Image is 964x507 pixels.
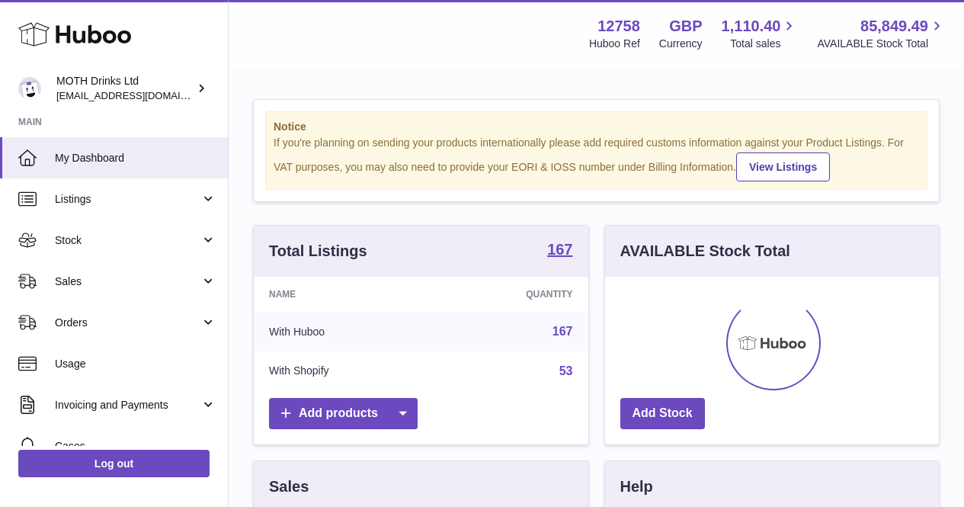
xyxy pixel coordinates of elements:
a: Add Stock [620,398,705,429]
a: View Listings [736,152,830,181]
span: 1,110.40 [722,16,781,37]
span: Total sales [730,37,798,51]
a: Add products [269,398,418,429]
a: Log out [18,450,210,477]
span: Cases [55,439,216,454]
h3: Help [620,477,653,497]
a: 53 [559,364,573,377]
span: 85,849.49 [860,16,928,37]
div: MOTH Drinks Ltd [56,74,194,103]
span: Listings [55,192,200,207]
strong: 12758 [597,16,640,37]
img: orders@mothdrinks.com [18,77,41,100]
h3: Sales [269,477,309,497]
strong: 167 [547,242,572,257]
h3: AVAILABLE Stock Total [620,241,790,262]
span: Usage [55,357,216,371]
a: 167 [552,325,573,338]
div: Huboo Ref [589,37,640,51]
td: With Huboo [254,312,434,351]
a: 167 [547,242,572,260]
span: Sales [55,274,200,289]
span: Invoicing and Payments [55,398,200,412]
strong: Notice [274,120,919,134]
div: If you're planning on sending your products internationally please add required customs informati... [274,136,919,181]
span: Stock [55,233,200,248]
span: Orders [55,316,200,330]
span: AVAILABLE Stock Total [817,37,946,51]
span: [EMAIL_ADDRESS][DOMAIN_NAME] [56,89,224,101]
a: 85,849.49 AVAILABLE Stock Total [817,16,946,51]
strong: GBP [669,16,702,37]
a: 1,110.40 Total sales [722,16,799,51]
span: My Dashboard [55,151,216,165]
td: With Shopify [254,351,434,391]
div: Currency [659,37,703,51]
th: Quantity [434,277,588,312]
th: Name [254,277,434,312]
h3: Total Listings [269,241,367,262]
